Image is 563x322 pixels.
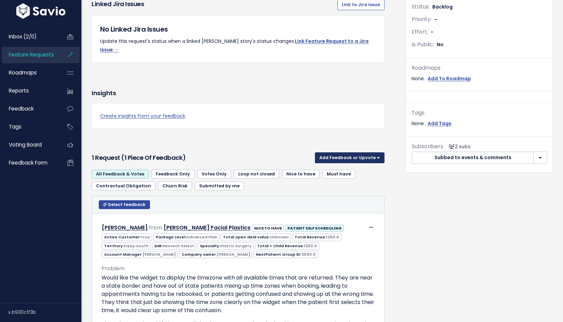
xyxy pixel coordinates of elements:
span: Is Public: [412,40,434,48]
span: from [149,224,162,232]
span: Nextech Select [163,243,194,249]
span: Roadmaps [9,69,37,76]
h3: Insights [92,88,116,98]
span: Inbox (2/0) [9,33,37,40]
div: Roadmaps [412,63,547,73]
button: Add Feedback or Upvote [315,152,384,163]
span: 1260.0 [326,234,339,240]
img: logo-white.9d6f32f41409.svg [15,3,67,19]
span: Tags [9,123,21,130]
span: Active Customer: [102,234,152,241]
a: Inbox (2/0) [2,29,56,45]
button: Select feedback [99,200,150,209]
a: Tags [2,119,56,135]
span: Account Manager: [102,251,178,258]
strong: NICE TO HAVE [254,225,282,231]
a: Feedback Only [151,170,194,179]
div: v.b930c1f3b [8,303,81,321]
a: Feedback form [2,155,56,171]
span: <p><strong>Subscribers</strong><br><br> - Cory Hoover<br> - Revanth Korrapolu<br> </p> [446,143,471,150]
h5: No Linked Jira Issues [100,24,376,34]
a: Contractual Obligation [92,182,155,190]
span: Feedback [9,105,34,112]
span: Company owner: [179,251,252,258]
span: Deep South [124,243,149,249]
span: Status: [412,3,430,11]
span: No [437,41,444,48]
span: Select feedback [108,202,146,207]
span: Territory: [102,242,151,250]
a: Create insights from your feedback [100,112,376,120]
a: Feature Requests [2,47,56,63]
span: Total open deal value: [221,234,291,241]
span: 1260.0 [304,243,317,249]
strong: PATIENT SELF SCHEDULING [287,225,342,231]
span: - [434,16,437,23]
span: Voting Board [9,141,42,148]
div: None. [412,74,547,83]
span: Backlog [432,3,453,10]
a: Churn Risk [158,182,192,190]
span: Total Revenue: [293,234,341,241]
span: Package Level: [153,234,219,241]
a: Loop not closed [234,170,279,179]
span: Priority: [412,15,432,23]
a: Must have [322,170,355,179]
div: Tags [412,108,547,118]
span: NextPatient Group ID: [254,251,318,258]
a: [PERSON_NAME] [102,224,148,232]
span: Total + Child Revenue: [255,242,319,250]
a: Submitted by me [195,182,244,190]
span: EHR: [152,242,196,250]
span: - [431,29,433,35]
span: Reports [9,87,29,94]
a: Feedback [2,101,56,117]
span: Feature Requests [9,51,54,58]
a: Add To Roadmap [428,74,471,83]
p: Update this request's status when a linked [PERSON_NAME] story's status changes. [100,37,376,54]
button: Subbed to events & comments [412,152,534,164]
a: Reports [2,83,56,99]
h3: 1 Request (1 piece of Feedback) [92,153,312,163]
span: Subscribers [412,142,443,150]
span: Unknown [270,234,289,240]
span: [PERSON_NAME] [217,252,250,257]
a: Nice to have [282,170,320,179]
a: [PERSON_NAME] Facial Plastics [164,224,250,232]
span: Plastic Surgery [220,243,251,249]
a: Add Tags [428,119,451,128]
a: All Feedback & Votes [92,170,149,179]
span: Effort: [412,28,428,36]
span: 3660.0 [301,252,316,257]
span: true [141,234,150,240]
span: Feedback form [9,159,48,166]
span: Problem [101,265,125,272]
span: Specialty: [198,242,254,250]
span: [PERSON_NAME] [143,252,176,257]
span: Advanced Plan [186,234,217,240]
div: None. [412,119,547,128]
a: Roadmaps [2,65,56,81]
a: Votes Only [197,170,231,179]
a: Voting Board [2,137,56,153]
p: Would like the widget to display the timezone with all available times that are returned. They ar... [101,274,375,315]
